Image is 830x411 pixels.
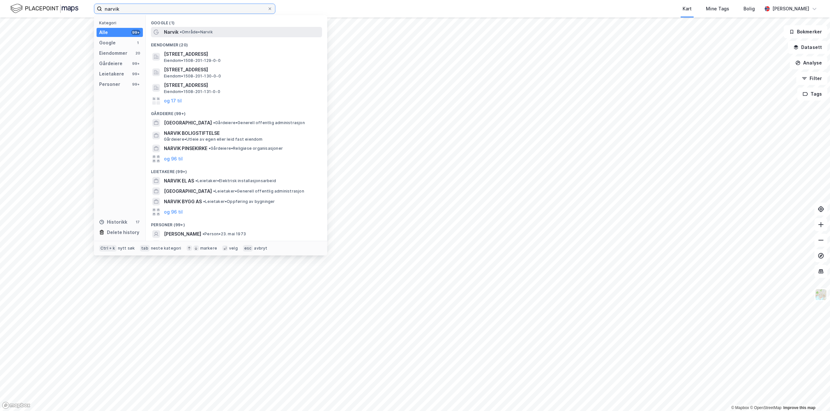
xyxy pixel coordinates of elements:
button: og 96 til [164,208,183,216]
a: OpenStreetMap [750,405,781,410]
div: Ctrl + k [99,245,117,252]
img: Z [815,288,827,301]
button: og 17 til [164,97,182,105]
span: Gårdeiere • Religiøse organisasjoner [209,146,283,151]
span: Leietaker • Generell offentlig administrasjon [213,189,304,194]
span: • [213,189,215,194]
span: • [180,29,182,34]
div: Alle [99,29,108,36]
img: logo.f888ab2527a4732fd821a326f86c7f29.svg [10,3,78,14]
div: Kart [683,5,692,13]
div: Kategori [99,20,143,25]
span: [GEOGRAPHIC_DATA] [164,187,212,195]
a: Improve this map [783,405,815,410]
button: Filter [796,72,827,85]
div: 99+ [131,61,140,66]
div: Personer (99+) [146,217,327,229]
div: 20 [135,51,140,56]
span: Leietaker • Elektrisk installasjonsarbeid [195,178,276,183]
span: Område • Narvik [180,29,213,35]
div: Gårdeiere (99+) [146,106,327,118]
span: [STREET_ADDRESS] [164,50,319,58]
span: • [213,120,215,125]
div: neste kategori [151,246,181,251]
span: Gårdeiere • Utleie av egen eller leid fast eiendom [164,137,263,142]
span: [PERSON_NAME] [164,230,201,238]
span: NARVIK EL AS [164,177,194,185]
div: Google (1) [146,15,327,27]
span: NARVIK BYGG AS [164,198,202,205]
div: esc [243,245,253,252]
div: nytt søk [118,246,135,251]
div: Bolig [744,5,755,13]
div: Eiendommer [99,49,127,57]
div: 99+ [131,30,140,35]
span: NARVIK PINSEKIRKE [164,145,207,152]
button: Analyse [790,56,827,69]
div: Historikk [99,218,127,226]
span: • [195,178,197,183]
div: velg [229,246,238,251]
div: 1 [135,40,140,45]
div: markere [200,246,217,251]
div: [PERSON_NAME] [772,5,809,13]
div: Kontrollprogram for chat [798,380,830,411]
div: Google [99,39,116,47]
span: NARVIK BOLIGSTIFTELSE [164,129,319,137]
span: Eiendom • 1508-201-129-0-0 [164,58,221,63]
div: Mine Tags [706,5,729,13]
span: Leietaker • Oppføring av bygninger [203,199,275,204]
button: og 96 til [164,155,183,163]
button: Tags [797,88,827,100]
div: tab [140,245,150,252]
a: Mapbox [731,405,749,410]
span: • [203,199,205,204]
div: 99+ [131,82,140,87]
span: [STREET_ADDRESS] [164,66,319,74]
div: Personer [99,80,120,88]
div: Delete history [107,229,139,236]
span: Person • 23. mai 1973 [202,231,246,237]
button: Bokmerker [784,25,827,38]
div: avbryt [254,246,267,251]
iframe: Chat Widget [798,380,830,411]
span: • [202,231,204,236]
span: [STREET_ADDRESS] [164,81,319,89]
span: Narvik [164,28,179,36]
div: Gårdeiere [99,60,122,67]
div: 99+ [131,71,140,76]
div: Eiendommer (20) [146,37,327,49]
span: Gårdeiere • Generell offentlig administrasjon [213,120,305,125]
div: Leietakere [99,70,124,78]
button: Datasett [788,41,827,54]
span: • [209,146,211,151]
input: Søk på adresse, matrikkel, gårdeiere, leietakere eller personer [102,4,267,14]
div: Leietakere (99+) [146,164,327,176]
div: 17 [135,219,140,225]
a: Mapbox homepage [2,402,30,409]
span: Eiendom • 1508-201-131-0-0 [164,89,220,94]
span: Eiendom • 1508-201-130-0-0 [164,74,221,79]
span: [GEOGRAPHIC_DATA] [164,119,212,127]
